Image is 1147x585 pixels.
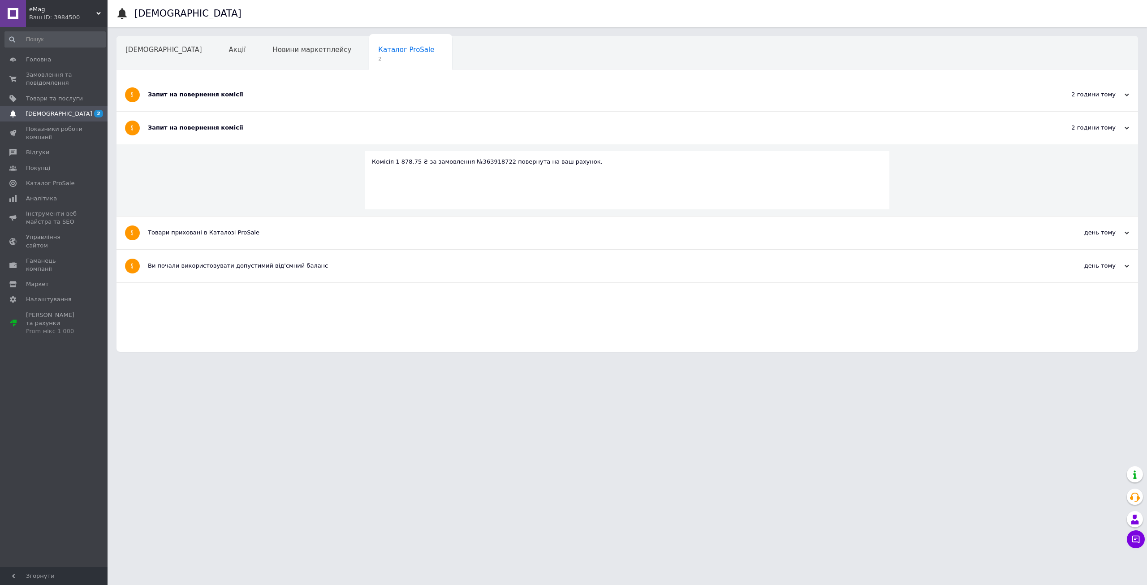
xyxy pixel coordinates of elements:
span: Аналітика [26,195,57,203]
span: Акції [229,46,246,54]
div: Запит на повернення комісії [148,91,1039,99]
span: Показники роботи компанії [26,125,83,141]
button: Чат з покупцем [1127,530,1145,548]
input: Пошук [4,31,106,48]
span: [PERSON_NAME] та рахунки [26,311,83,336]
span: [DEMOGRAPHIC_DATA] [26,110,92,118]
span: eMag [29,5,96,13]
span: Каталог ProSale [378,46,434,54]
span: Управління сайтом [26,233,83,249]
span: Товари та послуги [26,95,83,103]
span: Головна [26,56,51,64]
div: 2 години тому [1039,124,1129,132]
div: день тому [1039,229,1129,237]
span: Інструменти веб-майстра та SEO [26,210,83,226]
span: [DEMOGRAPHIC_DATA] [125,46,202,54]
div: Товари приховані в Каталозі ProSale [148,229,1039,237]
span: Налаштування [26,295,72,303]
span: 2 [94,110,103,117]
span: Каталог ProSale [26,179,74,187]
div: 2 години тому [1039,91,1129,99]
span: Гаманець компанії [26,257,83,273]
span: Замовлення та повідомлення [26,71,83,87]
div: Prom мікс 1 000 [26,327,83,335]
span: Новини маркетплейсу [272,46,351,54]
span: Покупці [26,164,50,172]
div: Ваш ID: 3984500 [29,13,108,22]
span: Маркет [26,280,49,288]
span: Відгуки [26,148,49,156]
div: Запит на повернення комісії [148,124,1039,132]
h1: [DEMOGRAPHIC_DATA] [134,8,241,19]
span: 2 [378,56,434,62]
div: день тому [1039,262,1129,270]
div: Комісія 1 878,75 ₴ за замовлення №363918722 повернута на ваш рахунок. [372,158,883,166]
div: Ви почали використовувати допустимий від'ємний баланс [148,262,1039,270]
